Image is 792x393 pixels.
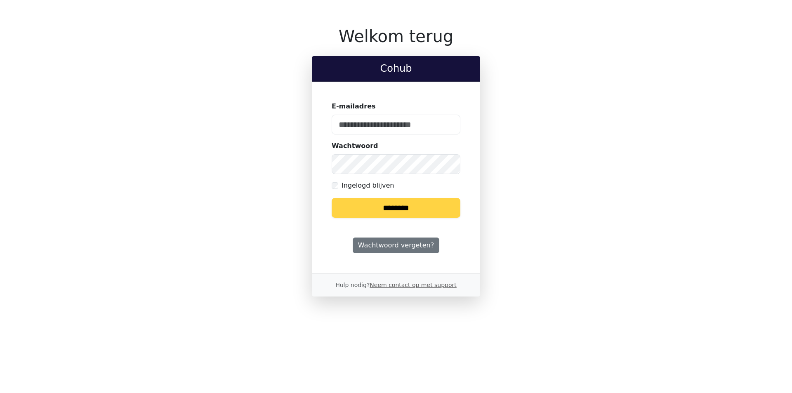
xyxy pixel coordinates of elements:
[332,101,376,111] label: E-mailadres
[353,238,439,253] a: Wachtwoord vergeten?
[335,282,457,288] small: Hulp nodig?
[312,26,480,46] h1: Welkom terug
[332,141,378,151] label: Wachtwoord
[318,63,474,75] h2: Cohub
[342,181,394,191] label: Ingelogd blijven
[370,282,456,288] a: Neem contact op met support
